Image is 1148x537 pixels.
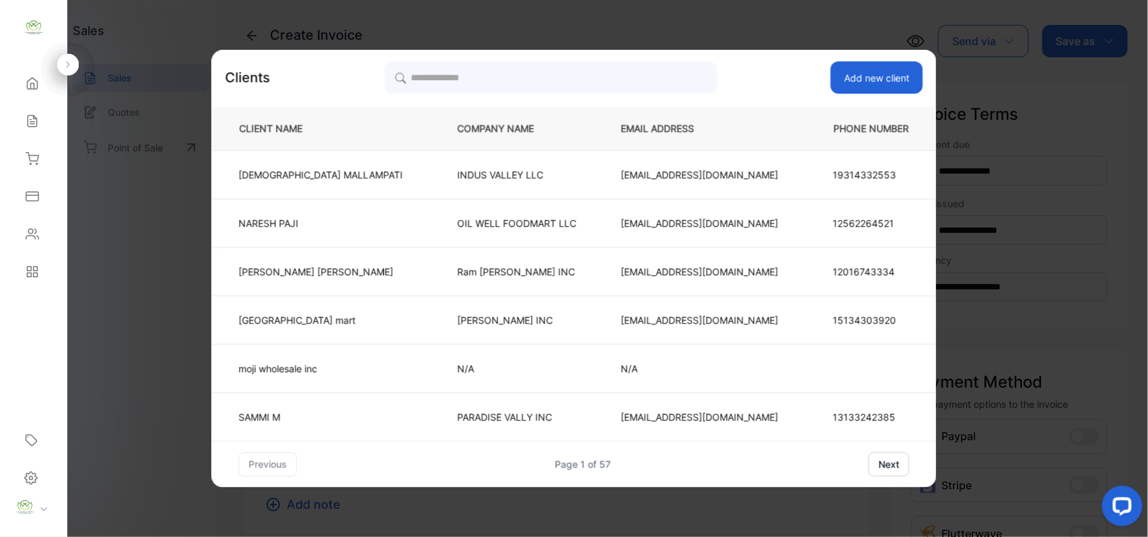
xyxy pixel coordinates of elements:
[621,264,779,279] p: [EMAIL_ADDRESS][DOMAIN_NAME]
[621,216,779,230] p: [EMAIL_ADDRESS][DOMAIN_NAME]
[15,497,35,517] img: profile
[239,361,403,375] p: moji wholesale inc
[833,216,910,230] p: 12562264521
[621,313,779,327] p: [EMAIL_ADDRESS][DOMAIN_NAME]
[24,17,44,38] img: logo
[869,452,910,476] button: next
[458,122,577,136] p: COMPANY NAME
[1091,480,1148,537] iframe: LiveChat chat widget
[458,168,577,182] p: INDUS VALLEY LLC
[225,67,271,87] p: Clients
[234,122,413,136] p: CLIENT NAME
[239,313,403,327] p: [GEOGRAPHIC_DATA] mart
[823,122,914,136] p: PHONE NUMBER
[458,410,577,424] p: PARADISE VALLY INC
[833,313,910,327] p: 15134303920
[621,361,779,375] p: N/A
[239,410,403,424] p: SAMMI M
[458,216,577,230] p: OIL WELL FOODMART LLC
[621,122,779,136] p: EMAIL ADDRESS
[555,457,611,471] div: Page 1 of 57
[621,410,779,424] p: [EMAIL_ADDRESS][DOMAIN_NAME]
[458,264,577,279] p: Ram [PERSON_NAME] INC
[239,216,403,230] p: NARESH PAJI
[833,410,910,424] p: 13133242385
[458,313,577,327] p: [PERSON_NAME] INC
[239,264,403,279] p: [PERSON_NAME] [PERSON_NAME]
[833,168,910,182] p: 19314332553
[833,264,910,279] p: 12016743334
[239,168,403,182] p: [DEMOGRAPHIC_DATA] MALLAMPATI
[458,361,577,375] p: N/A
[239,452,297,476] button: previous
[621,168,779,182] p: [EMAIL_ADDRESS][DOMAIN_NAME]
[831,61,923,94] button: Add new client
